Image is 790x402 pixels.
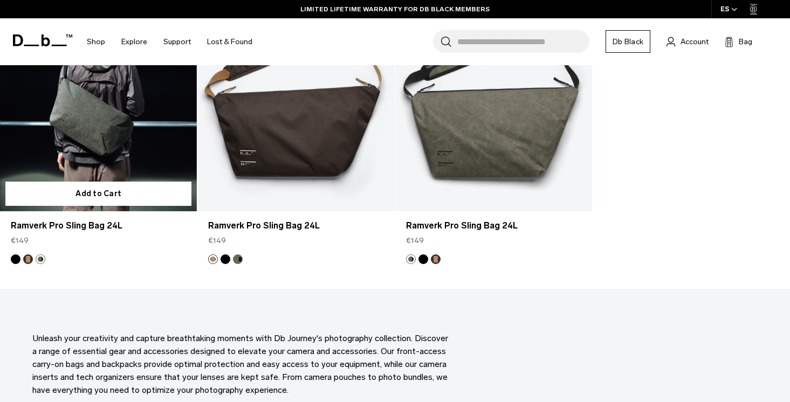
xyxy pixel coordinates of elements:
a: Account [667,35,709,48]
a: Ramverk Pro Sling Bag 24L [208,219,383,232]
span: €149 [11,235,29,246]
button: Black Out [11,254,20,264]
button: Add to Cart [5,182,191,206]
a: Ramverk Pro Sling Bag 24L [406,219,581,232]
button: Forest Green [36,254,45,264]
span: €149 [406,235,424,246]
button: Espresso [431,254,441,264]
nav: Main Navigation [79,18,260,65]
span: Account [681,36,709,47]
a: Support [163,23,191,61]
button: Bag [725,35,752,48]
button: Black Out [221,254,230,264]
button: Forest Green [233,254,243,264]
button: Espresso [23,254,33,264]
span: €149 [208,235,226,246]
p: Unleash your creativity and capture breathtaking moments with Db Journey's photography collection... [32,332,453,397]
button: Black Out [418,254,428,264]
a: Ramverk Pro Sling Bag 24L [11,219,186,232]
button: Forest Green [406,254,416,264]
a: LIMITED LIFETIME WARRANTY FOR DB BLACK MEMBERS [300,4,490,14]
a: Explore [121,23,147,61]
a: Lost & Found [207,23,252,61]
button: Espresso [208,254,218,264]
a: Shop [87,23,105,61]
a: Db Black [606,30,650,53]
span: Bag [739,36,752,47]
